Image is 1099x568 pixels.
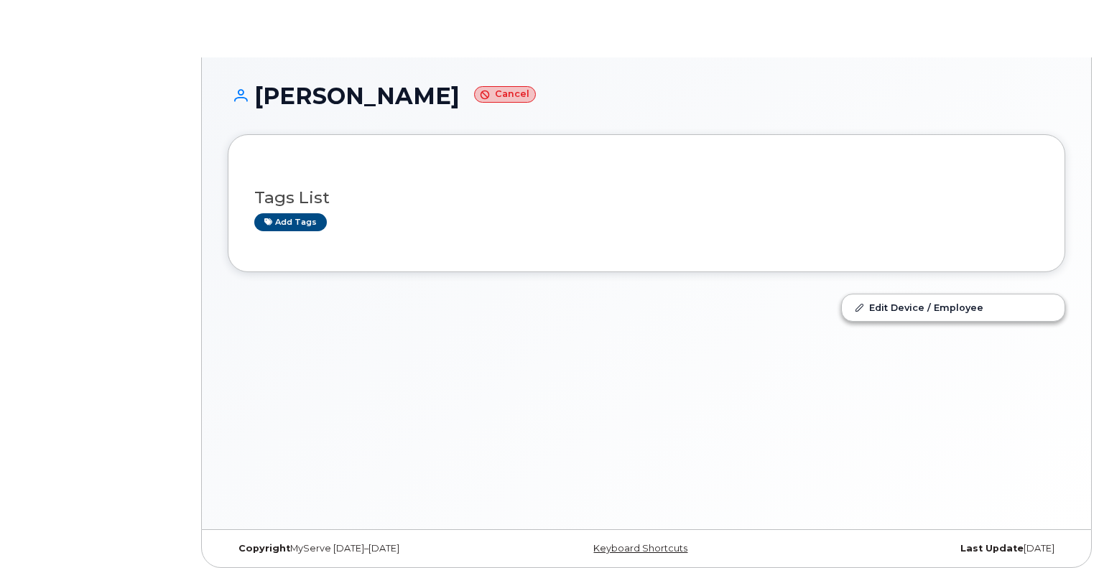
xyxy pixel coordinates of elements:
[960,543,1024,554] strong: Last Update
[786,543,1065,554] div: [DATE]
[593,543,687,554] a: Keyboard Shortcuts
[842,294,1065,320] a: Edit Device / Employee
[254,213,327,231] a: Add tags
[228,543,507,554] div: MyServe [DATE]–[DATE]
[254,189,1039,207] h3: Tags List
[474,86,536,103] small: Cancel
[238,543,290,554] strong: Copyright
[228,83,1065,108] h1: [PERSON_NAME]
